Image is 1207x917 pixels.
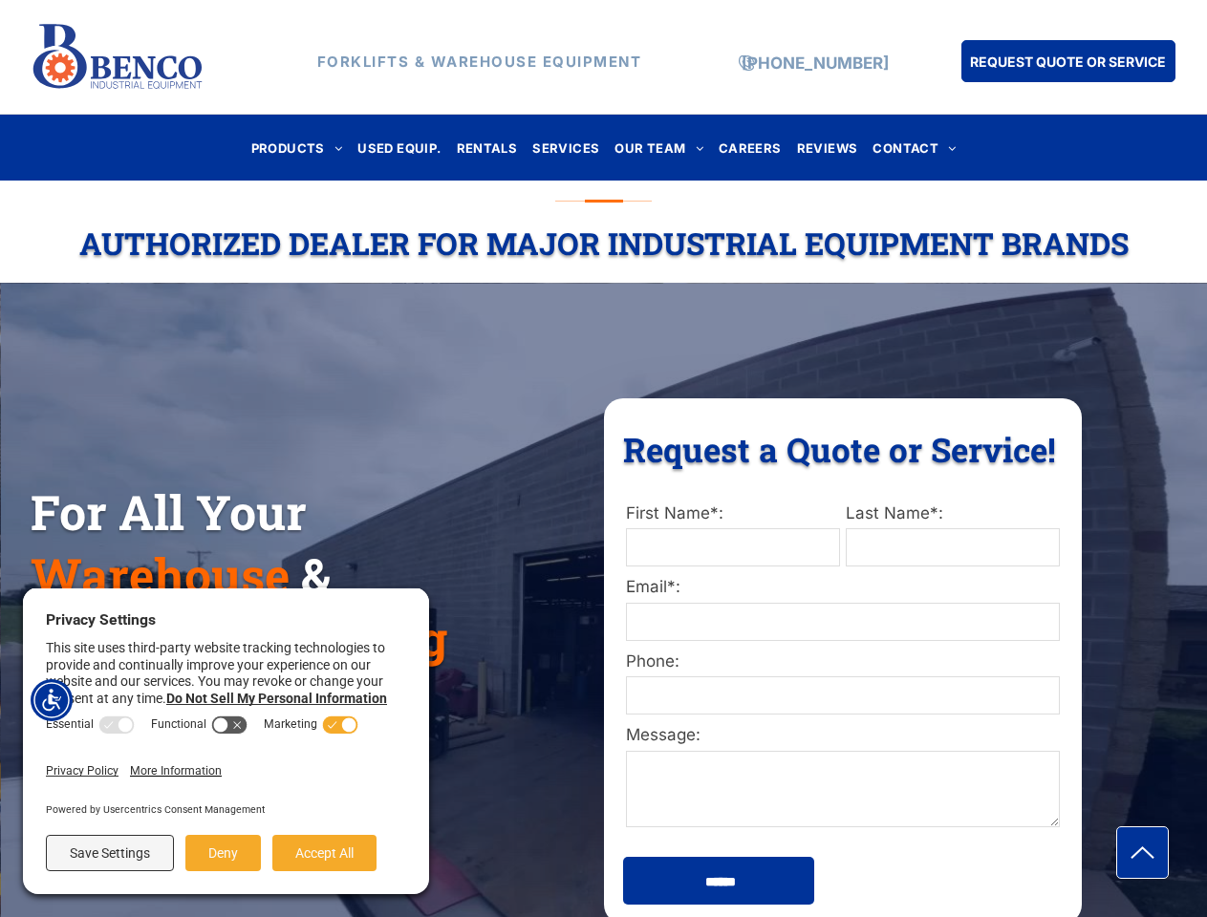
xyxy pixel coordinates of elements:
a: CONTACT [865,135,963,160]
a: [PHONE_NUMBER] [742,53,889,73]
span: Authorized Dealer For Major Industrial Equipment Brands [79,223,1129,264]
span: REQUEST QUOTE OR SERVICE [970,44,1166,79]
a: RENTALS [449,135,526,160]
div: Accessibility Menu [31,679,73,721]
span: & [301,544,331,607]
span: For All Your [31,480,307,544]
a: OUR TEAM [607,135,711,160]
span: Material Handling [31,607,447,670]
a: CAREERS [711,135,789,160]
a: SERVICES [525,135,607,160]
label: Email*: [626,575,1060,600]
label: Message: [626,723,1060,748]
a: REQUEST QUOTE OR SERVICE [961,40,1175,82]
a: USED EQUIP. [350,135,448,160]
label: First Name*: [626,501,840,526]
strong: FORKLIFTS & WAREHOUSE EQUIPMENT [317,53,642,71]
a: PRODUCTS [244,135,351,160]
a: REVIEWS [789,135,866,160]
span: Warehouse [31,544,290,607]
span: Request a Quote or Service! [623,427,1056,471]
label: Phone: [626,650,1060,674]
label: Last Name*: [846,501,1060,526]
